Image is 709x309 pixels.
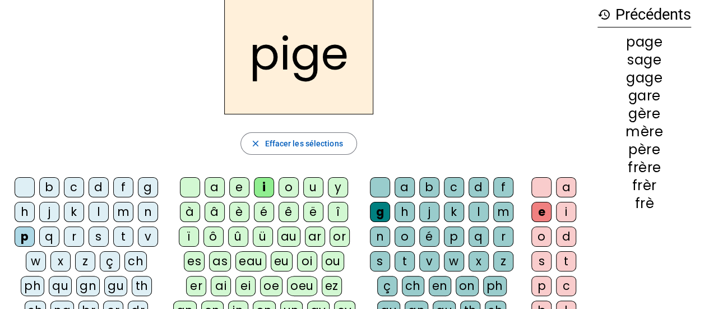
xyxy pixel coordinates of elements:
div: o [395,227,415,247]
div: es [184,251,205,271]
div: e [229,177,249,197]
div: j [419,202,439,222]
div: t [556,251,576,271]
div: ph [483,276,507,296]
div: h [395,202,415,222]
div: z [493,251,513,271]
div: gère [597,107,691,121]
div: ü [253,227,273,247]
div: ou [322,251,344,271]
div: oeu [287,276,317,296]
div: n [370,227,390,247]
div: gu [104,276,127,296]
div: on [456,276,479,296]
div: x [50,251,71,271]
div: c [64,177,84,197]
div: as [209,251,231,271]
div: a [205,177,225,197]
button: Effacer les sélections [240,132,356,155]
div: v [419,251,439,271]
div: h [15,202,35,222]
div: frè [597,197,691,210]
div: p [444,227,464,247]
div: ç [100,251,120,271]
div: mère [597,125,691,139]
div: à [180,202,200,222]
div: û [228,227,248,247]
div: g [370,202,390,222]
div: e [531,202,552,222]
div: ch [124,251,147,271]
div: k [64,202,84,222]
div: v [138,227,158,247]
div: ez [322,276,342,296]
div: c [556,276,576,296]
div: au [277,227,300,247]
div: l [89,202,109,222]
div: ch [402,276,424,296]
div: ç [377,276,397,296]
div: n [138,202,158,222]
div: j [39,202,59,222]
div: ê [279,202,299,222]
div: a [395,177,415,197]
div: î [328,202,348,222]
div: q [469,227,489,247]
div: or [330,227,350,247]
div: k [444,202,464,222]
div: x [469,251,489,271]
div: o [279,177,299,197]
div: ai [211,276,231,296]
div: t [113,227,133,247]
div: c [444,177,464,197]
div: ar [305,227,325,247]
div: th [132,276,152,296]
div: l [469,202,489,222]
div: é [254,202,274,222]
div: ph [21,276,44,296]
div: p [531,276,552,296]
div: ei [235,276,256,296]
div: sage [597,53,691,67]
div: d [89,177,109,197]
div: w [444,251,464,271]
div: â [205,202,225,222]
div: a [556,177,576,197]
mat-icon: close [250,139,260,149]
div: page [597,35,691,49]
div: w [26,251,46,271]
div: gage [597,71,691,85]
mat-icon: history [597,8,611,21]
div: z [75,251,95,271]
div: i [556,202,576,222]
div: r [64,227,84,247]
div: ï [179,227,199,247]
div: ô [203,227,224,247]
div: en [429,276,451,296]
div: ë [303,202,323,222]
h3: Précédents [597,2,691,27]
div: d [556,227,576,247]
div: frèr [597,179,691,192]
div: m [493,202,513,222]
div: s [531,251,552,271]
div: o [531,227,552,247]
div: f [113,177,133,197]
div: gare [597,89,691,103]
div: p [15,227,35,247]
div: u [303,177,323,197]
div: é [419,227,439,247]
span: Effacer les sélections [265,137,342,150]
div: t [395,251,415,271]
div: è [229,202,249,222]
div: gn [76,276,100,296]
div: b [419,177,439,197]
div: eau [235,251,266,271]
div: y [328,177,348,197]
div: eu [271,251,293,271]
div: oi [297,251,317,271]
div: r [493,227,513,247]
div: s [89,227,109,247]
div: b [39,177,59,197]
div: père [597,143,691,156]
